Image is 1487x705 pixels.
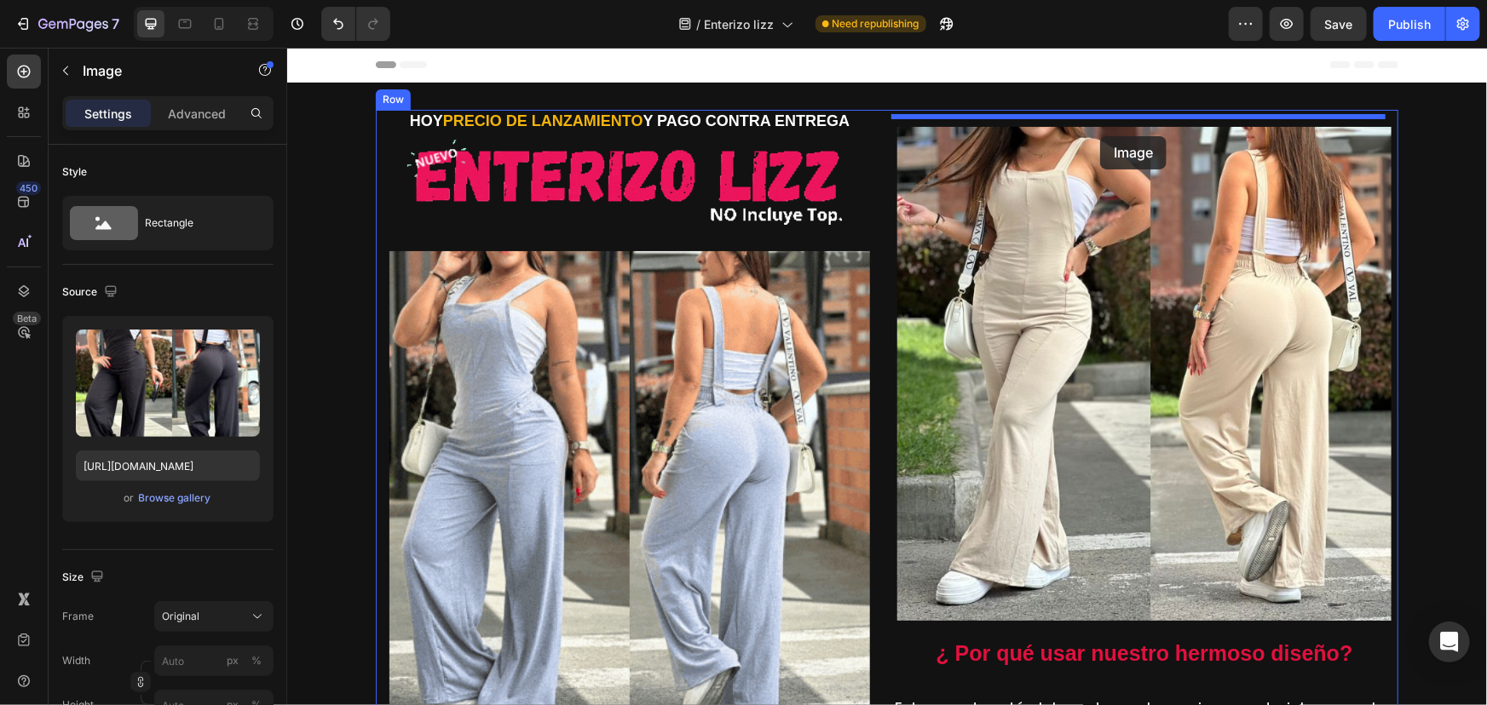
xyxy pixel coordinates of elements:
[13,312,41,325] div: Beta
[251,653,262,668] div: %
[1374,7,1445,41] button: Publish
[287,48,1487,705] iframe: Design area
[138,490,212,507] button: Browse gallery
[833,16,919,32] span: Need republishing
[76,450,260,481] input: https://example.com/image.jpg
[83,60,228,81] p: Image
[62,653,90,668] label: Width
[145,203,249,243] div: Rectangle
[16,181,41,195] div: 450
[321,7,390,41] div: Undo/Redo
[246,651,267,671] button: px
[222,651,243,671] button: %
[1325,17,1353,32] span: Save
[168,105,226,123] p: Advanced
[1311,7,1367,41] button: Save
[112,14,119,34] p: 7
[697,15,701,33] span: /
[84,105,132,123] p: Settings
[62,164,87,180] div: Style
[154,645,274,676] input: px%
[162,609,199,624] span: Original
[154,601,274,632] button: Original
[139,490,211,506] div: Browse gallery
[62,566,107,589] div: Size
[227,653,239,668] div: px
[7,7,127,41] button: 7
[705,15,775,33] span: Enterizo lizz
[62,281,121,304] div: Source
[1388,15,1431,33] div: Publish
[124,488,135,508] span: or
[62,609,94,624] label: Frame
[1429,622,1470,662] div: Open Intercom Messenger
[76,330,260,437] img: preview-image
